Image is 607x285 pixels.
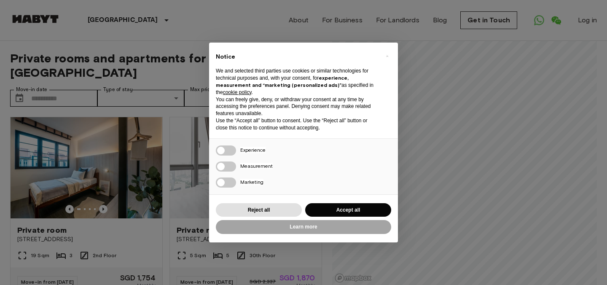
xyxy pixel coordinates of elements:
p: Use the “Accept all” button to consent. Use the “Reject all” button or close this notice to conti... [216,117,378,132]
p: We and selected third parties use cookies or similar technologies for technical purposes and, wit... [216,67,378,96]
a: cookie policy [223,89,252,95]
span: × [386,51,389,61]
strong: experience, measurement and “marketing (personalized ads)” [216,75,349,88]
span: Measurement [240,163,273,169]
p: You can freely give, deny, or withdraw your consent at any time by accessing the preferences pane... [216,96,378,117]
h2: Notice [216,53,378,61]
span: Marketing [240,179,263,185]
button: Close this notice [380,49,394,63]
button: Reject all [216,203,302,217]
button: Accept all [305,203,391,217]
button: Learn more [216,220,391,234]
span: Experience [240,147,266,153]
